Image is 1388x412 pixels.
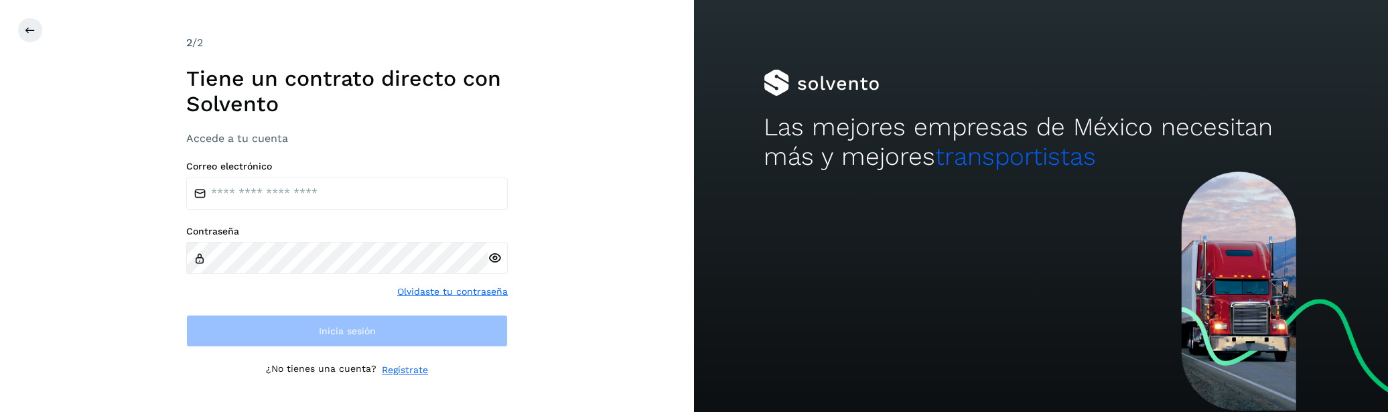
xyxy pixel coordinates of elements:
a: Regístrate [382,363,428,377]
button: Inicia sesión [186,315,508,347]
span: 2 [186,36,192,49]
label: Correo electrónico [186,161,508,172]
span: Inicia sesión [319,326,376,336]
p: ¿No tienes una cuenta? [266,363,376,377]
label: Contraseña [186,226,508,237]
h2: Las mejores empresas de México necesitan más y mejores [764,113,1319,172]
a: Olvidaste tu contraseña [397,285,508,299]
h3: Accede a tu cuenta [186,132,508,145]
span: transportistas [935,142,1096,171]
h1: Tiene un contrato directo con Solvento [186,66,508,117]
